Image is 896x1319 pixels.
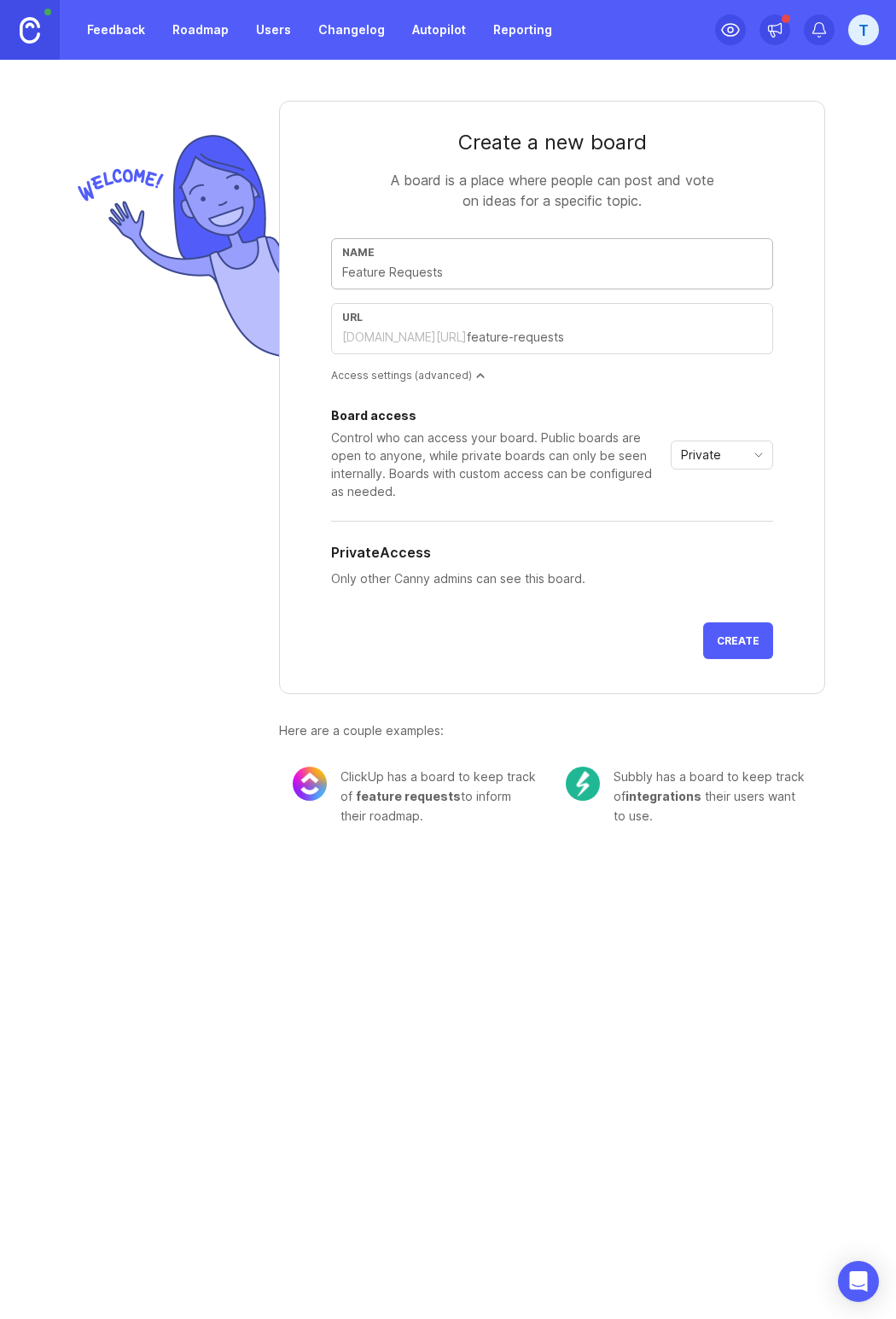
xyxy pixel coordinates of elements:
[342,246,762,259] div: Name
[402,15,476,45] a: Autopilot
[293,767,327,801] img: 8cacae02fdad0b0645cb845173069bf5.png
[671,441,773,470] div: toggle menu
[745,448,772,462] svg: toggle icon
[246,15,301,45] a: Users
[340,767,538,826] div: ClickUp has a board to keep track of to inform their roadmap.
[467,328,762,347] input: feature-requests
[331,410,664,422] div: Board access
[703,622,773,659] button: Create
[356,789,461,803] span: feature requests
[381,170,723,211] div: A board is a place where people can post and vote on ideas for a specific topic.
[331,569,773,588] p: Only other Canny admins can see this board.
[717,634,759,647] span: Create
[331,542,431,563] h5: Private Access
[308,15,395,45] a: Changelog
[342,329,467,346] div: [DOMAIN_NAME][URL]
[162,15,239,45] a: Roadmap
[483,15,562,45] a: Reporting
[331,429,664,500] div: Control who can access your board. Public boards are open to anyone, while private boards can onl...
[625,789,701,803] span: integrations
[20,17,40,44] img: Canny Home
[279,721,825,740] div: Here are a couple examples:
[331,129,773,156] div: Create a new board
[838,1261,879,1302] div: Open Intercom Messenger
[342,263,762,282] input: Feature Requests
[342,311,762,324] div: url
[848,15,879,45] button: T
[71,128,279,365] img: welcome-img-178bf9fb836d0a1529256ffe415d7085.png
[681,446,721,464] span: Private
[77,15,155,45] a: Feedback
[331,368,773,382] div: Access settings (advanced)
[614,767,812,826] div: Subbly has a board to keep track of their users want to use.
[566,767,600,801] img: c104e91677ce72f6b937eb7b5afb1e94.png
